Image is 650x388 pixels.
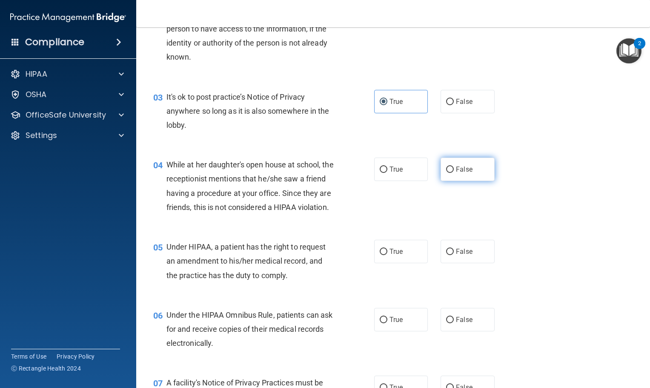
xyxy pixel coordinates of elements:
[11,352,46,361] a: Terms of Use
[153,92,163,103] span: 03
[446,317,454,323] input: False
[446,167,454,173] input: False
[10,9,126,26] img: PMB logo
[10,110,124,120] a: OfficeSafe University
[166,160,334,212] span: While at her daughter's open house at school, the receptionist mentions that he/she saw a friend ...
[456,247,472,256] span: False
[166,242,326,279] span: Under HIPAA, a patient has the right to request an amendment to his/her medical record, and the p...
[166,310,333,348] span: Under the HIPAA Omnibus Rule, patients can ask for and receive copies of their medical records el...
[456,165,472,173] span: False
[446,99,454,105] input: False
[638,43,641,55] div: 2
[10,130,124,141] a: Settings
[153,242,163,253] span: 05
[26,89,47,100] p: OSHA
[389,316,403,324] span: True
[26,130,57,141] p: Settings
[11,364,81,373] span: Ⓒ Rectangle Health 2024
[389,247,403,256] span: True
[10,69,124,79] a: HIPAA
[456,98,472,106] span: False
[446,249,454,255] input: False
[389,98,403,106] span: True
[26,110,106,120] p: OfficeSafe University
[153,310,163,321] span: 06
[26,69,47,79] p: HIPAA
[25,36,84,48] h4: Compliance
[166,92,329,129] span: It's ok to post practice’s Notice of Privacy anywhere so long as it is also somewhere in the lobby.
[616,38,641,63] button: Open Resource Center, 2 new notifications
[380,249,387,255] input: True
[10,89,124,100] a: OSHA
[380,317,387,323] input: True
[380,167,387,173] input: True
[57,352,95,361] a: Privacy Policy
[456,316,472,324] span: False
[389,165,403,173] span: True
[380,99,387,105] input: True
[153,160,163,170] span: 04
